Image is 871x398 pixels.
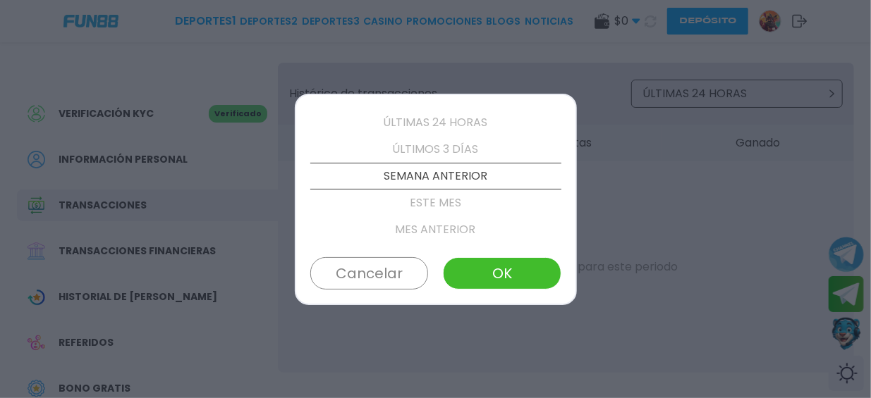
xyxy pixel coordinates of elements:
p: ÚLTIMAS 24 HORAS [310,109,561,136]
p: MES ANTERIOR [310,216,561,243]
button: Cancelar [310,257,428,290]
button: OK [443,257,561,290]
p: SEMANA ANTERIOR [310,163,561,189]
p: ÚLTIMOS 3 DÍAS [310,136,561,163]
p: ESTE MES [310,189,561,216]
